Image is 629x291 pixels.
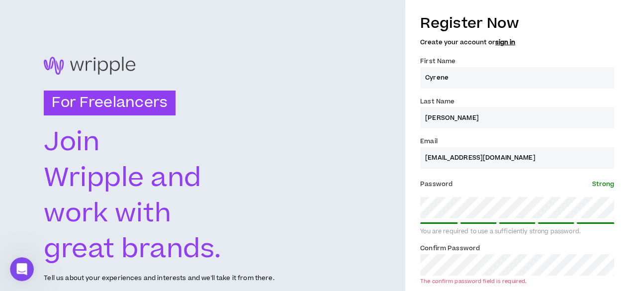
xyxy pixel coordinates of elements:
text: work with [44,195,173,232]
div: You are required to use a sufficiently strong password. [420,228,614,236]
span: Strong [592,180,614,189]
input: First name [420,67,614,89]
input: Last name [420,107,614,128]
h3: For Freelancers [44,91,176,115]
h3: Register Now [420,13,614,34]
text: Join [44,124,99,161]
text: Wripple and [44,160,201,196]
input: Enter Email [420,147,614,169]
label: First Name [420,53,455,69]
label: Confirm Password [420,240,480,256]
text: great brands. [44,231,221,268]
div: The confirm password field is required. [420,278,527,285]
label: Last Name [420,94,454,109]
label: Email [420,133,438,149]
a: sign in [495,38,515,47]
iframe: Intercom live chat [10,257,34,281]
span: Password [420,180,452,189]
p: Tell us about your experiences and interests and we'll take it from there. [44,274,274,283]
h5: Create your account or [420,39,614,46]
